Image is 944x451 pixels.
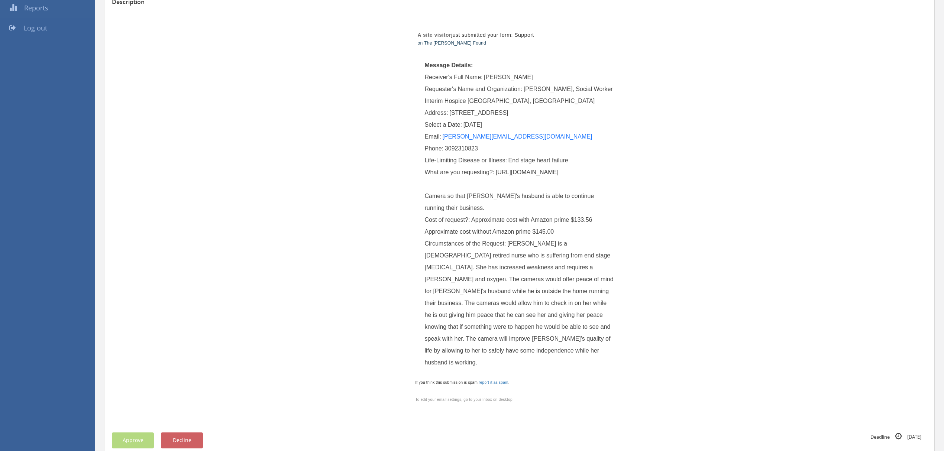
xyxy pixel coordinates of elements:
[24,3,48,12] span: Reports
[425,217,594,235] span: Approximate cost with Amazon prime $133.56 Approximate cost without Amazon prime $145.00
[424,40,486,46] a: The [PERSON_NAME] Found
[508,157,568,163] span: End stage heart failure
[425,86,615,104] span: [PERSON_NAME], Social Worker Interim Hospice [GEOGRAPHIC_DATA], [GEOGRAPHIC_DATA]
[425,62,473,68] span: Message Details:
[425,169,495,175] span: What are you requesting?:
[425,169,596,211] span: [URL][DOMAIN_NAME] Camera so that [PERSON_NAME]'s husband is able to continue running their busin...
[161,432,203,448] button: Decline
[425,145,444,152] span: Phone:
[112,432,154,448] button: Approve
[425,110,448,116] span: Address:
[484,74,533,80] span: [PERSON_NAME]
[418,32,534,38] span: just submitted your form: Support
[425,86,523,92] span: Requester's Name and Organization:
[425,240,506,247] span: Circumstances of the Request:
[425,74,483,80] span: Receiver's Full Name:
[870,432,921,441] small: Deadline [DATE]
[24,23,47,32] span: Log out
[479,380,508,385] a: report it as spam
[443,133,592,140] a: [PERSON_NAME][EMAIL_ADDRESS][DOMAIN_NAME]
[463,121,482,128] span: [DATE]
[418,32,452,38] strong: A site visitor
[425,121,462,128] span: Select a Date:
[425,157,507,163] span: Life-Limiting Disease or Illness:
[425,217,470,223] span: Cost of request?:
[416,380,510,386] span: If you think this submission is spam, .
[418,40,423,46] span: on
[425,133,441,140] span: Email:
[425,240,615,366] span: [PERSON_NAME] is a [DEMOGRAPHIC_DATA] retired nurse who is suffering from end stage [MEDICAL_DATA...
[449,110,508,116] span: [STREET_ADDRESS]
[416,398,514,402] span: To edit your email settings, go to your Inbox on desktop.
[445,145,478,152] span: 3092310823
